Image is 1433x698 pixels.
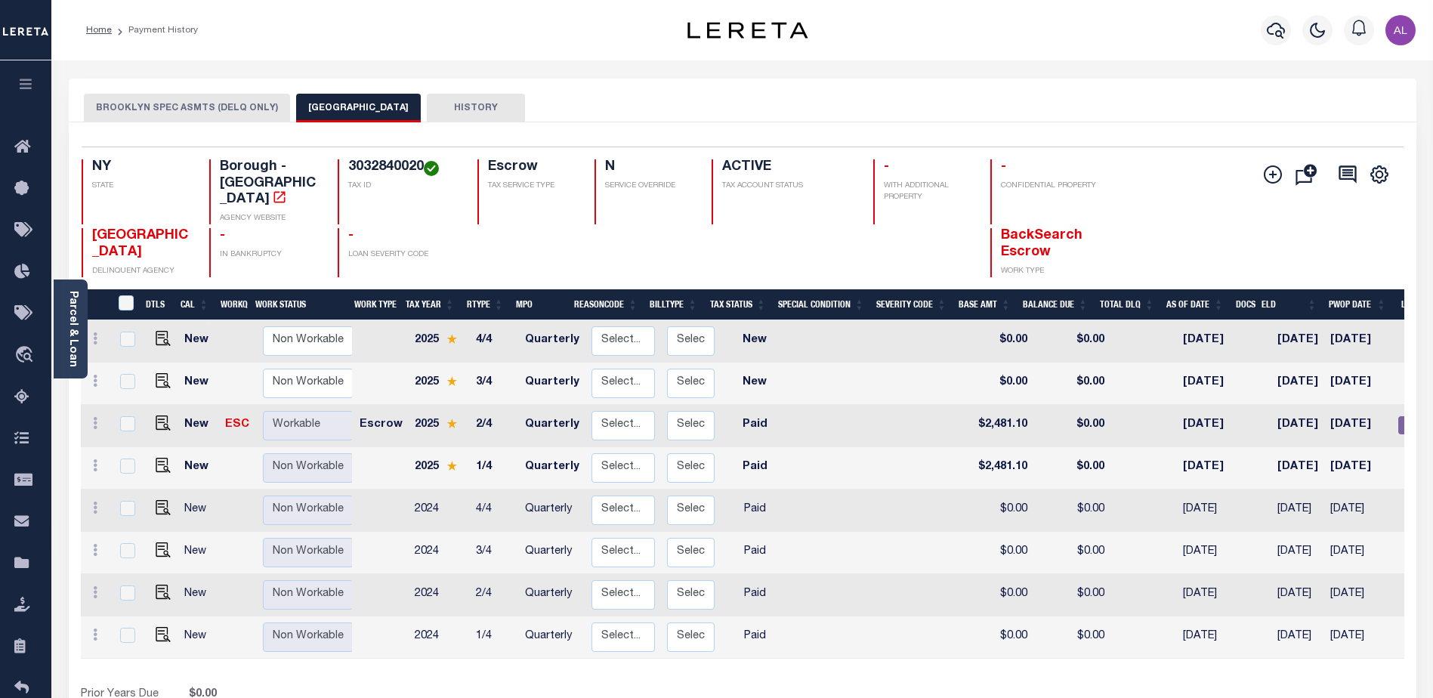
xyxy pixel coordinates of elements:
button: HISTORY [427,94,525,122]
td: 2024 [409,490,470,532]
td: [DATE] [1177,532,1246,574]
td: $0.00 [1033,320,1110,363]
td: [DATE] [1177,405,1246,447]
td: New [178,447,220,490]
th: &nbsp;&nbsp;&nbsp;&nbsp;&nbsp;&nbsp;&nbsp;&nbsp;&nbsp;&nbsp; [81,289,110,320]
td: 4/4 [470,490,519,532]
th: Tax Year: activate to sort column ascending [400,289,461,320]
td: 2025 [409,363,470,405]
th: Severity Code: activate to sort column ascending [870,289,953,320]
td: New [178,532,220,574]
p: STATE [92,181,192,192]
td: Quarterly [519,363,585,405]
td: Quarterly [519,447,585,490]
p: CONFIDENTIAL PROPERTY [1001,181,1101,192]
td: [DATE] [1324,320,1392,363]
p: WORK TYPE [1001,266,1101,277]
span: - [884,160,889,174]
th: BillType: activate to sort column ascending [644,289,703,320]
h4: NY [92,159,192,176]
td: 2024 [409,574,470,616]
td: $0.00 [1033,532,1110,574]
td: $0.00 [969,616,1033,659]
td: [DATE] [1271,447,1324,490]
p: WITH ADDITIONAL PROPERTY [884,181,972,203]
th: Special Condition: activate to sort column ascending [772,289,870,320]
th: Work Type [348,289,400,320]
th: Tax Status: activate to sort column ascending [703,289,772,320]
td: Quarterly [519,574,585,616]
td: $0.00 [969,490,1033,532]
img: svg+xml;base64,PHN2ZyB4bWxucz0iaHR0cDovL3d3dy53My5vcmcvMjAwMC9zdmciIHBvaW50ZXItZXZlbnRzPSJub25lIi... [1385,15,1416,45]
td: $0.00 [969,320,1033,363]
td: New [178,490,220,532]
td: Paid [721,574,789,616]
td: [DATE] [1271,320,1324,363]
img: Star.svg [446,334,457,344]
span: - [220,229,225,242]
th: Work Status [249,289,352,320]
td: [DATE] [1324,447,1392,490]
td: 2024 [409,532,470,574]
td: $2,481.10 [969,447,1033,490]
td: [DATE] [1324,574,1392,616]
td: New [178,574,220,616]
td: Quarterly [519,532,585,574]
td: [DATE] [1271,616,1324,659]
td: [DATE] [1271,490,1324,532]
td: [DATE] [1324,616,1392,659]
span: BackSearch Escrow [1001,229,1082,259]
td: Quarterly [519,405,585,447]
td: Paid [721,532,789,574]
td: [DATE] [1177,363,1246,405]
td: [DATE] [1177,447,1246,490]
td: $2,481.10 [969,405,1033,447]
img: Star.svg [446,376,457,386]
td: 2/4 [470,405,519,447]
td: 3/4 [470,363,519,405]
td: New [178,405,220,447]
td: [DATE] [1177,574,1246,616]
button: BROOKLYN SPEC ASMTS (DELQ ONLY) [84,94,290,122]
img: Star.svg [446,418,457,428]
td: [DATE] [1324,490,1392,532]
td: [DATE] [1271,405,1324,447]
th: WorkQ [215,289,249,320]
p: LOAN SEVERITY CODE [348,249,459,261]
td: $0.00 [1033,616,1110,659]
td: Escrow [354,405,409,447]
td: $0.00 [969,363,1033,405]
a: Home [86,26,112,35]
h4: N [605,159,693,176]
img: logo-dark.svg [687,22,808,39]
th: &nbsp; [110,289,141,320]
span: - [1001,160,1006,174]
i: travel_explore [14,346,39,366]
th: Total DLQ: activate to sort column ascending [1094,289,1160,320]
a: ESC [225,419,249,430]
td: [DATE] [1324,363,1392,405]
td: $0.00 [1033,447,1110,490]
td: $0.00 [1033,574,1110,616]
td: Quarterly [519,320,585,363]
td: 2025 [409,320,470,363]
td: [DATE] [1271,532,1324,574]
p: SERVICE OVERRIDE [605,181,693,192]
li: Payment History [112,23,198,37]
img: Star.svg [446,461,457,471]
td: New [721,363,789,405]
td: [DATE] [1177,616,1246,659]
p: TAX ID [348,181,459,192]
p: AGENCY WEBSITE [220,213,320,224]
p: DELINQUENT AGENCY [92,266,192,277]
td: Quarterly [519,490,585,532]
td: $0.00 [1033,490,1110,532]
td: [DATE] [1271,574,1324,616]
td: Paid [721,616,789,659]
td: 1/4 [470,616,519,659]
span: [GEOGRAPHIC_DATA] [92,229,188,259]
td: 1/4 [470,447,519,490]
td: [DATE] [1177,320,1246,363]
h4: Escrow [488,159,576,176]
td: New [178,616,220,659]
